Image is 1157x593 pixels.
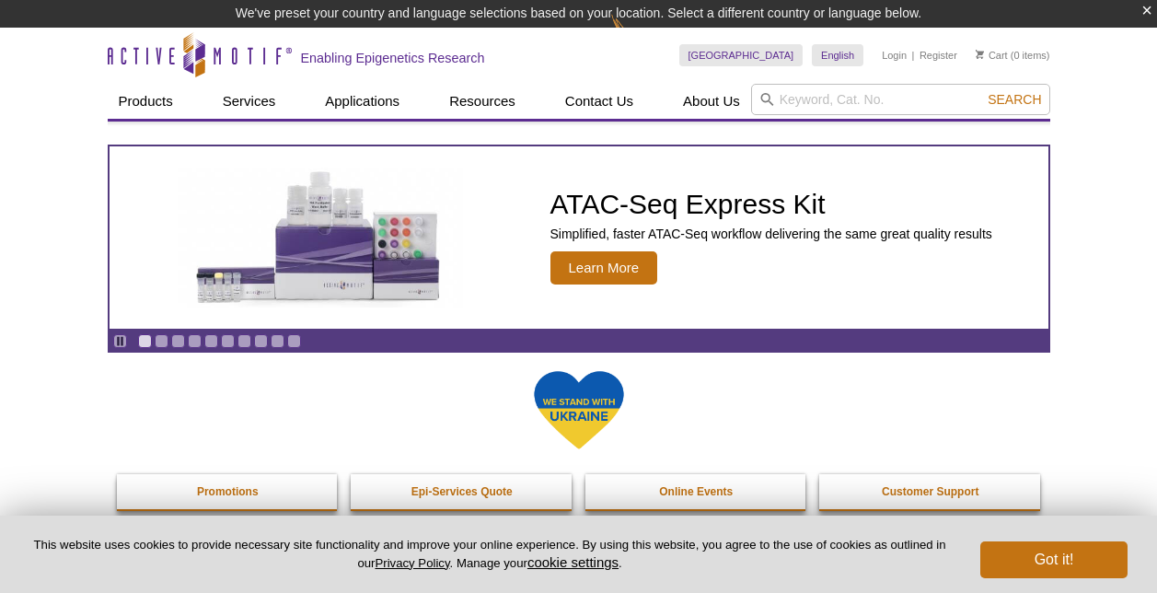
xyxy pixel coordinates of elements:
[533,369,625,451] img: We Stand With Ukraine
[411,485,513,498] strong: Epi-Services Quote
[882,485,978,498] strong: Customer Support
[168,168,472,308] img: ATAC-Seq Express Kit
[110,146,1048,329] article: ATAC-Seq Express Kit
[29,537,950,572] p: This website uses cookies to provide necessary site functionality and improve your online experie...
[751,84,1050,115] input: Keyword, Cat. No.
[237,334,251,348] a: Go to slide 7
[980,541,1128,578] button: Got it!
[113,334,127,348] a: Toggle autoplay
[659,485,733,498] strong: Online Events
[351,474,573,509] a: Epi-Services Quote
[438,84,526,119] a: Resources
[976,50,984,59] img: Your Cart
[117,474,340,509] a: Promotions
[301,50,485,66] h2: Enabling Epigenetics Research
[982,91,1047,108] button: Search
[271,334,284,348] a: Go to slide 9
[819,474,1042,509] a: Customer Support
[672,84,751,119] a: About Us
[550,251,658,285] span: Learn More
[171,334,185,348] a: Go to slide 3
[314,84,411,119] a: Applications
[204,334,218,348] a: Go to slide 5
[882,49,907,62] a: Login
[197,485,259,498] strong: Promotions
[527,554,619,570] button: cookie settings
[920,49,957,62] a: Register
[221,334,235,348] a: Go to slide 6
[912,44,915,66] li: |
[611,14,660,57] img: Change Here
[138,334,152,348] a: Go to slide 1
[375,556,449,570] a: Privacy Policy
[155,334,168,348] a: Go to slide 2
[988,92,1041,107] span: Search
[812,44,863,66] a: English
[554,84,644,119] a: Contact Us
[188,334,202,348] a: Go to slide 4
[679,44,804,66] a: [GEOGRAPHIC_DATA]
[976,49,1008,62] a: Cart
[212,84,287,119] a: Services
[287,334,301,348] a: Go to slide 10
[108,84,184,119] a: Products
[550,191,992,218] h2: ATAC-Seq Express Kit
[976,44,1050,66] li: (0 items)
[550,226,992,242] p: Simplified, faster ATAC-Seq workflow delivering the same great quality results
[110,146,1048,329] a: ATAC-Seq Express Kit ATAC-Seq Express Kit Simplified, faster ATAC-Seq workflow delivering the sam...
[585,474,808,509] a: Online Events
[254,334,268,348] a: Go to slide 8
